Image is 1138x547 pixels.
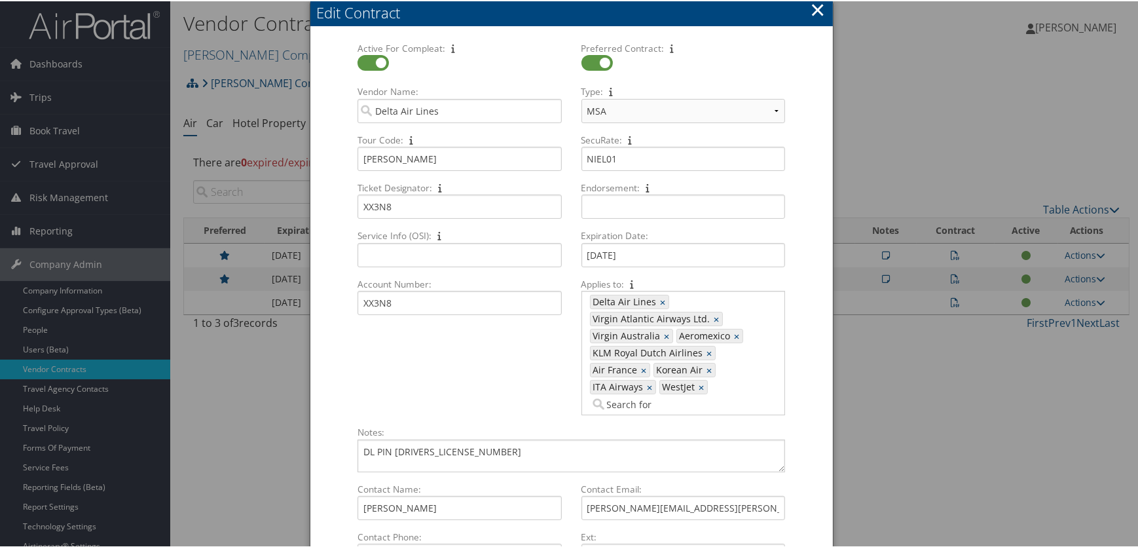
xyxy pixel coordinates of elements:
label: Endorsement: [576,180,790,193]
input: Contact Name: [358,495,561,519]
input: Vendor Name: [358,98,561,122]
a: × [707,345,715,358]
label: Notes: [352,424,790,438]
label: Applies to: [576,276,790,290]
a: × [734,328,743,341]
label: Account Number: [352,276,566,290]
span: Air France [591,362,638,375]
span: WestJet [660,379,695,392]
input: SecuRate: [581,145,785,170]
a: × [664,328,672,341]
input: Account Number: [358,290,561,314]
label: Type: [576,84,790,97]
div: Edit Contract [317,1,833,22]
label: Service Info (OSI): [352,228,566,241]
input: Applies to: Delta Air Lines×Virgin Atlantic Airways Ltd.×Virgin Australia×Aeromexico×KLM Royal Du... [590,396,663,409]
label: Contact Name: [352,481,566,495]
span: KLM Royal Dutch Airlines [591,345,703,358]
label: Ext: [576,529,790,542]
a: × [707,362,715,375]
input: Ticket Designator: [358,193,561,217]
textarea: Notes: [358,438,784,471]
input: Endorsement: [581,193,785,217]
input: Contact Email: [581,495,785,519]
a: × [647,379,655,392]
label: Preferred Contract: [576,41,790,54]
label: Active For Compleat: [352,41,566,54]
a: × [699,379,707,392]
select: Type: [581,98,785,122]
span: ITA Airways [591,379,644,392]
label: Contact Email: [576,481,790,495]
input: Service Info (OSI): [358,242,561,266]
label: Contact Phone: [352,529,566,542]
span: Korean Air [654,362,703,375]
label: Expiration Date: [576,228,790,241]
a: × [660,294,669,307]
label: Tour Code: [352,132,566,145]
input: Tour Code: [358,145,561,170]
input: Expiration Date: [581,242,785,266]
label: SecuRate: [576,132,790,145]
a: × [714,311,722,324]
label: Ticket Designator: [352,180,566,193]
a: × [641,362,650,375]
label: Vendor Name: [352,84,566,97]
span: Virgin Australia [591,328,661,341]
span: Aeromexico [677,328,731,341]
span: Delta Air Lines [591,294,657,307]
span: Virgin Atlantic Airways Ltd. [591,311,710,324]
